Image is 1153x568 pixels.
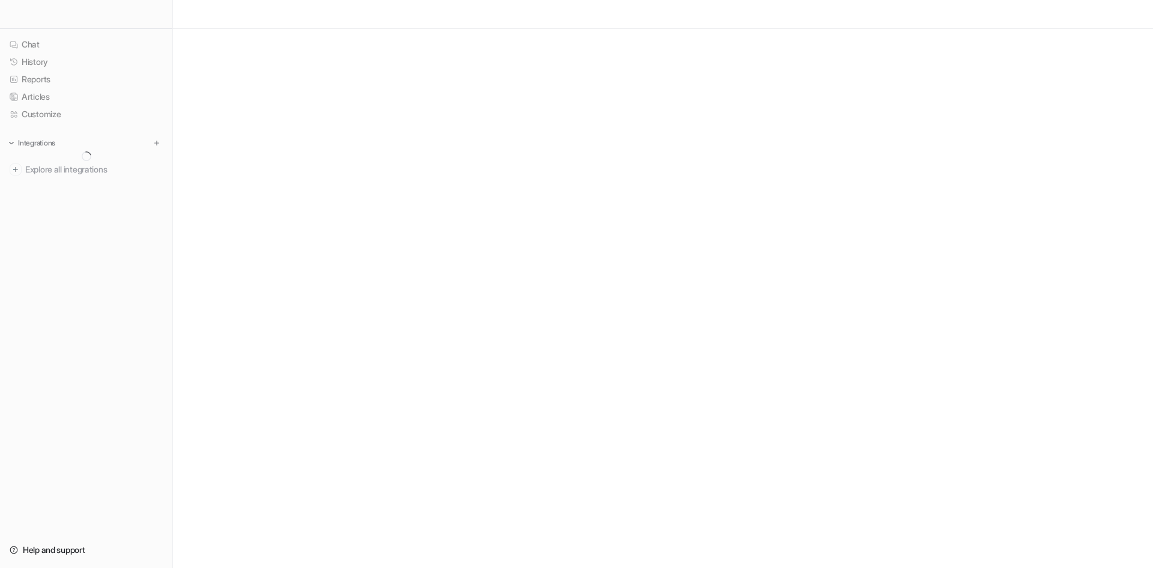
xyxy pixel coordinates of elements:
img: menu_add.svg [153,139,161,147]
a: Help and support [5,542,168,558]
a: History [5,53,168,70]
a: Chat [5,36,168,53]
p: Integrations [18,138,55,148]
a: Explore all integrations [5,161,168,178]
a: Articles [5,88,168,105]
img: explore all integrations [10,163,22,176]
button: Integrations [5,137,59,149]
span: Explore all integrations [25,160,163,179]
a: Customize [5,106,168,123]
img: expand menu [7,139,16,147]
a: Reports [5,71,168,88]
